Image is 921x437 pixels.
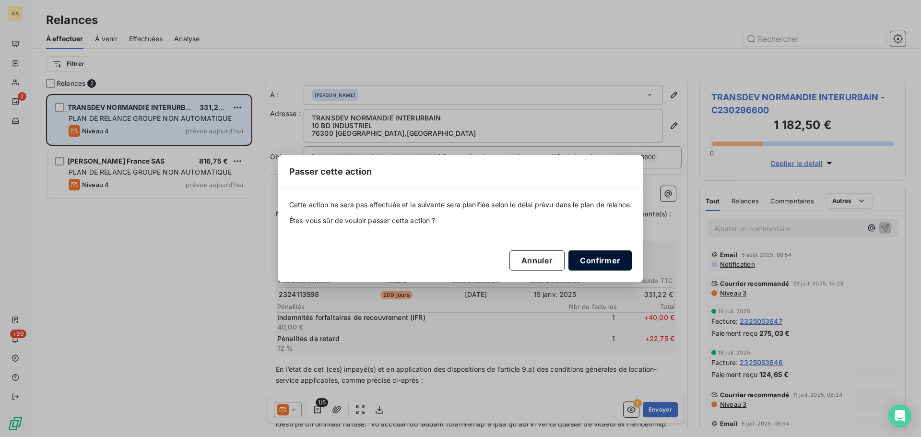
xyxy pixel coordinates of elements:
span: Êtes-vous sûr de vouloir passer cette action ? [289,216,632,225]
div: Open Intercom Messenger [888,404,911,427]
span: Passer cette action [289,165,372,178]
button: Confirmer [568,250,632,271]
button: Annuler [509,250,565,271]
span: Cette action ne sera pas effectuée et la suivante sera planifiée selon le délai prévu dans le pla... [289,200,632,210]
